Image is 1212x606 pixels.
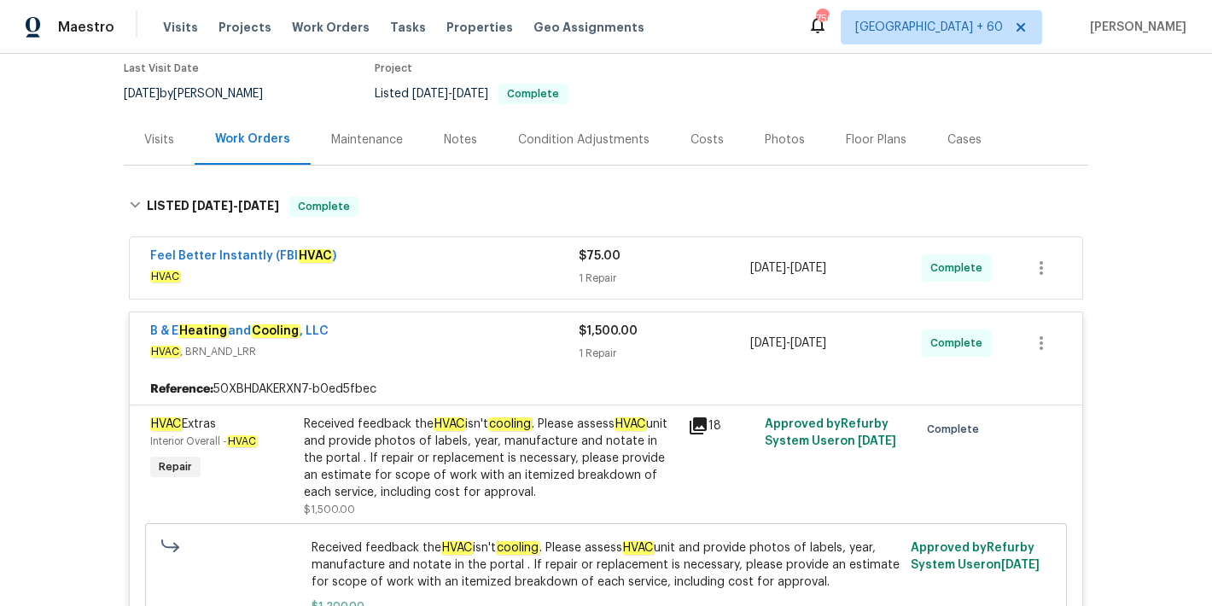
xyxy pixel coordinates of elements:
div: Floor Plans [846,131,906,149]
span: [DATE] [412,88,448,100]
em: Heating [178,324,228,338]
em: HVAC [150,271,180,283]
span: [DATE] [124,88,160,100]
span: [DATE] [238,200,279,212]
span: [DATE] [790,337,826,349]
span: Approved by Refurby System User on [911,542,1040,571]
span: Tasks [390,21,426,33]
div: 18 [688,416,755,436]
span: [DATE] [858,435,896,447]
a: B & EHeatingandCooling, LLC [150,324,329,338]
div: Notes [444,131,477,149]
span: Maestro [58,19,114,36]
span: Interior Overall - [150,436,257,446]
span: - [750,335,826,352]
span: [DATE] [790,262,826,274]
span: Visits [163,19,198,36]
span: Work Orders [292,19,370,36]
div: Maintenance [331,131,403,149]
span: Project [375,63,412,73]
div: Visits [144,131,174,149]
div: Received feedback the isn't . Please assess unit and provide photos of labels, year, manufacture ... [304,416,678,501]
em: cooling [496,541,539,555]
span: [DATE] [1001,559,1040,571]
span: Complete [930,335,989,352]
span: [DATE] [192,200,233,212]
a: Feel Better Instantly (FBIHVAC) [150,249,336,263]
em: HVAC [434,417,465,431]
span: - [412,88,488,100]
span: [DATE] [750,262,786,274]
em: Cooling [251,324,300,338]
span: , BRN_AND_LRR [150,343,579,360]
div: 1 Repair [579,345,750,362]
span: Approved by Refurby System User on [765,418,896,447]
span: Complete [930,259,989,277]
span: - [750,259,826,277]
span: Projects [219,19,271,36]
span: [DATE] [452,88,488,100]
span: [PERSON_NAME] [1083,19,1186,36]
span: Extras [150,417,216,431]
span: Complete [291,198,357,215]
span: [GEOGRAPHIC_DATA] + 60 [855,19,1003,36]
span: Complete [927,421,986,438]
div: Condition Adjustments [518,131,650,149]
span: Properties [446,19,513,36]
div: 756 [816,10,828,27]
em: HVAC [441,541,473,555]
span: $75.00 [579,250,621,262]
span: $1,500.00 [304,504,355,515]
span: Last Visit Date [124,63,199,73]
em: HVAC [615,417,646,431]
div: Cases [947,131,982,149]
div: Photos [765,131,805,149]
em: cooling [488,417,532,431]
span: Listed [375,88,568,100]
span: $1,500.00 [579,325,638,337]
span: [DATE] [750,337,786,349]
em: HVAC [150,346,180,358]
em: HVAC [298,249,333,263]
span: Repair [152,458,199,475]
div: Costs [690,131,724,149]
span: - [192,200,279,212]
div: 1 Repair [579,270,750,287]
span: Received feedback the isn't . Please assess unit and provide photos of labels, year, manufacture ... [312,539,901,591]
em: HVAC [622,541,654,555]
em: HVAC [227,435,257,447]
span: Complete [500,89,566,99]
div: Work Orders [215,131,290,148]
div: 50XBHDAKERXN7-b0ed5fbec [130,374,1082,405]
h6: LISTED [147,196,279,217]
span: Geo Assignments [533,19,644,36]
b: Reference: [150,381,213,398]
div: LISTED [DATE]-[DATE]Complete [124,179,1088,234]
div: by [PERSON_NAME] [124,84,283,104]
em: HVAC [150,417,182,431]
